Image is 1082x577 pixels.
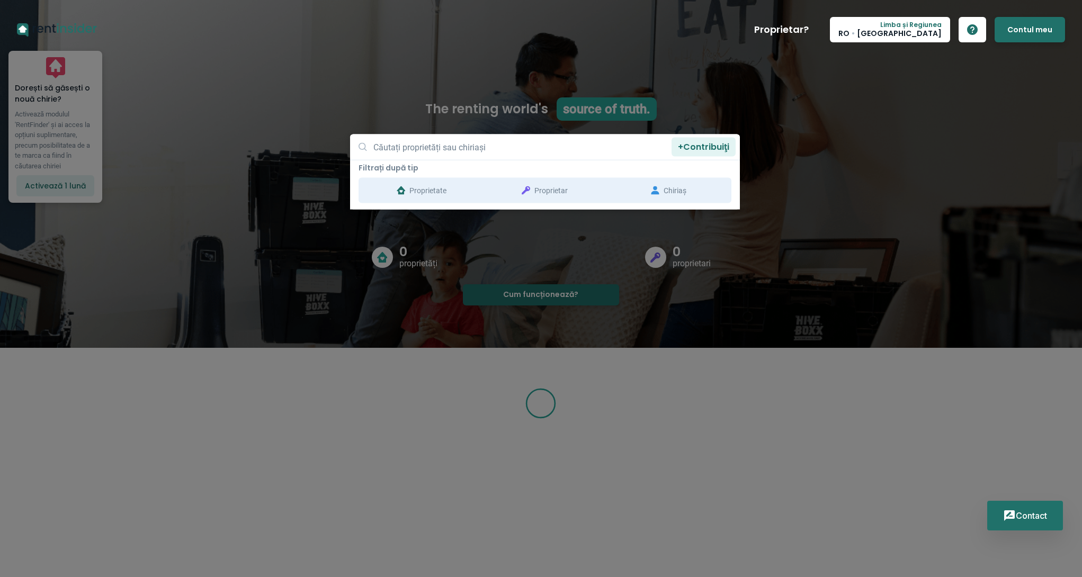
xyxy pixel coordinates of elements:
[838,29,942,38] span: RO [GEOGRAPHIC_DATA]
[672,142,736,152] p: + Contribuiţi
[880,21,942,29] span: Limba și Regiunea
[995,17,1065,42] button: Contul meu
[484,180,605,201] button: Proprietar
[350,134,740,160] input: Căutați proprietăți sau chiriași
[852,28,855,39] span: •
[17,23,97,37] a: RentInsider
[359,163,418,174] p: Filtrați după tip
[608,180,729,201] button: Chiriaș
[741,17,821,42] button: Proprietar?
[361,180,482,201] button: Proprietate
[830,17,950,42] button: Limba și RegiuneaRO•[GEOGRAPHIC_DATA]
[672,138,736,156] button: +Contribuiţi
